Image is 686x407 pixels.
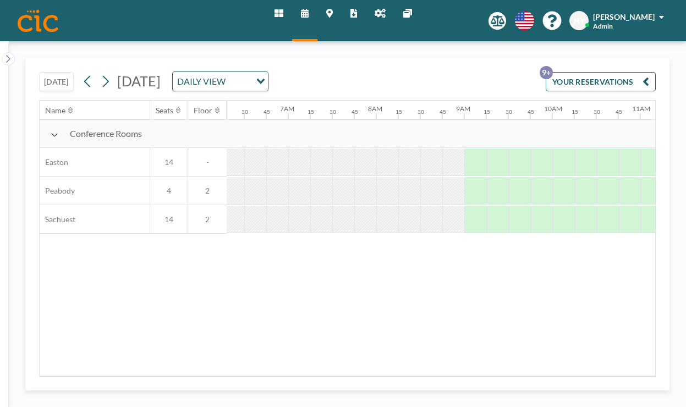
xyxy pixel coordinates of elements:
span: Sachuest [40,215,75,224]
span: DAILY VIEW [175,74,228,89]
span: Admin [593,22,613,30]
div: 15 [484,108,490,116]
div: 45 [528,108,534,116]
div: Seats [156,106,173,116]
div: 7AM [280,105,294,113]
div: 10AM [544,105,562,113]
div: 15 [396,108,402,116]
span: Peabody [40,186,75,196]
button: YOUR RESERVATIONS9+ [546,72,656,91]
div: 15 [572,108,578,116]
div: 30 [506,108,512,116]
button: [DATE] [39,72,74,91]
div: 45 [440,108,446,116]
div: 30 [594,108,600,116]
span: 14 [150,215,188,224]
div: 9AM [456,105,470,113]
span: [PERSON_NAME] [593,12,655,21]
div: 15 [308,108,314,116]
span: 2 [188,215,227,224]
span: Easton [40,157,68,167]
div: 45 [616,108,622,116]
span: Conference Rooms [70,128,142,139]
div: 30 [330,108,336,116]
div: 45 [264,108,270,116]
div: Search for option [173,72,268,91]
div: Floor [194,106,212,116]
span: 14 [150,157,188,167]
div: 30 [242,108,248,116]
div: 45 [352,108,358,116]
div: 8AM [368,105,382,113]
input: Search for option [229,74,250,89]
span: - [188,157,227,167]
span: 4 [150,186,188,196]
span: 2 [188,186,227,196]
div: Name [45,106,65,116]
div: 30 [418,108,424,116]
div: 11AM [632,105,650,113]
p: 9+ [540,66,553,79]
span: [DATE] [117,73,161,89]
span: NY [574,16,585,26]
img: organization-logo [18,10,58,32]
